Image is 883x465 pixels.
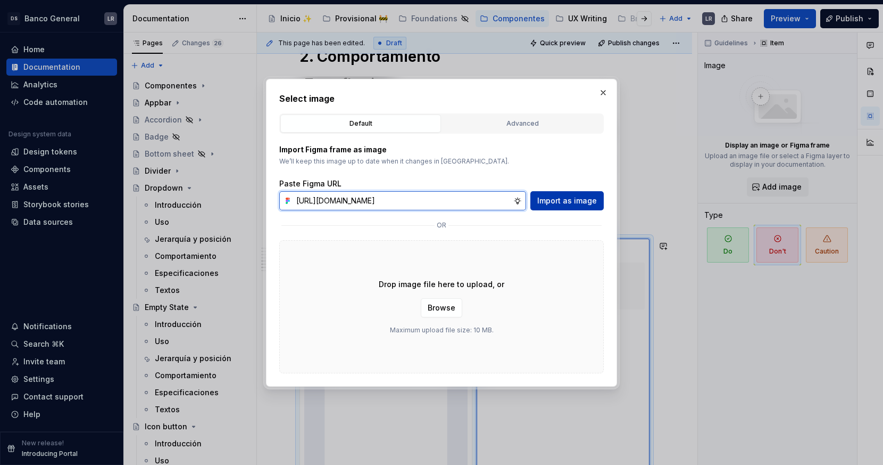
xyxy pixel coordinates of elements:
[279,92,604,105] h2: Select image
[428,303,455,313] span: Browse
[530,191,604,210] button: Import as image
[279,157,604,166] p: We’ll keep this image up to date when it changes in [GEOGRAPHIC_DATA].
[437,221,446,230] p: or
[279,178,341,189] label: Paste Figma URL
[284,118,437,129] div: Default
[446,118,599,129] div: Advanced
[421,298,462,317] button: Browse
[537,195,597,206] span: Import as image
[279,144,604,155] p: Import Figma frame as image
[292,191,513,210] input: https://figma.com/file...
[390,326,494,335] p: Maximum upload file size: 10 MB.
[379,279,504,290] p: Drop image file here to upload, or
